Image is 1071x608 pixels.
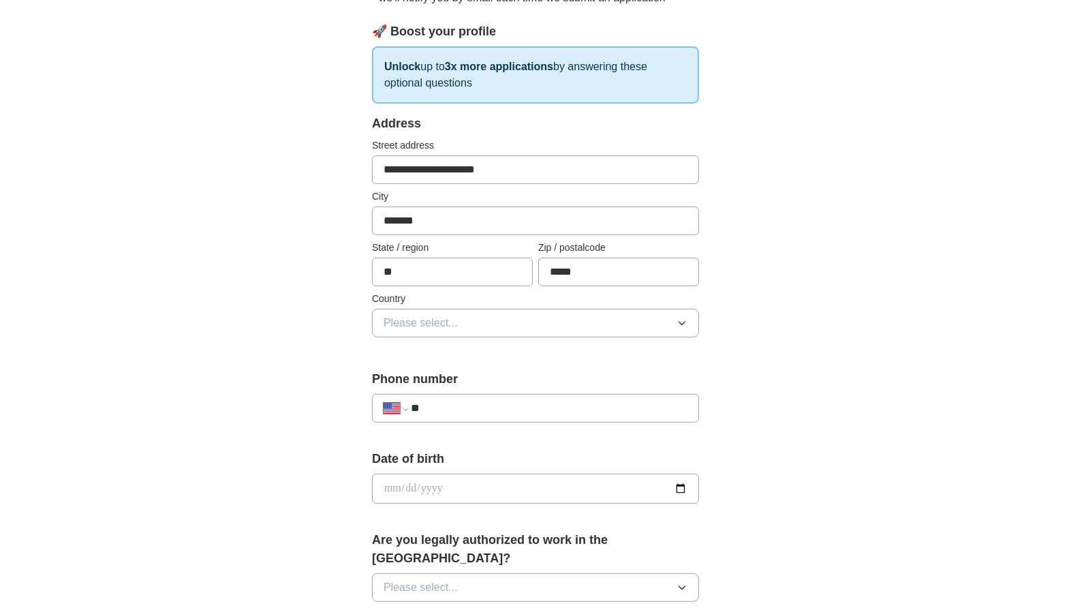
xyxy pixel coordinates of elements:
[372,370,699,389] label: Phone number
[384,579,458,596] span: Please select...
[372,573,699,602] button: Please select...
[372,22,699,41] div: 🚀 Boost your profile
[372,309,699,337] button: Please select...
[372,46,699,104] p: up to by answering these optional questions
[372,138,699,153] label: Street address
[538,241,699,255] label: Zip / postalcode
[372,450,699,468] label: Date of birth
[372,189,699,204] label: City
[384,61,420,72] strong: Unlock
[372,241,533,255] label: State / region
[384,315,458,331] span: Please select...
[372,115,699,133] div: Address
[372,292,699,306] label: Country
[372,531,699,568] label: Are you legally authorized to work in the [GEOGRAPHIC_DATA]?
[445,61,553,72] strong: 3x more applications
